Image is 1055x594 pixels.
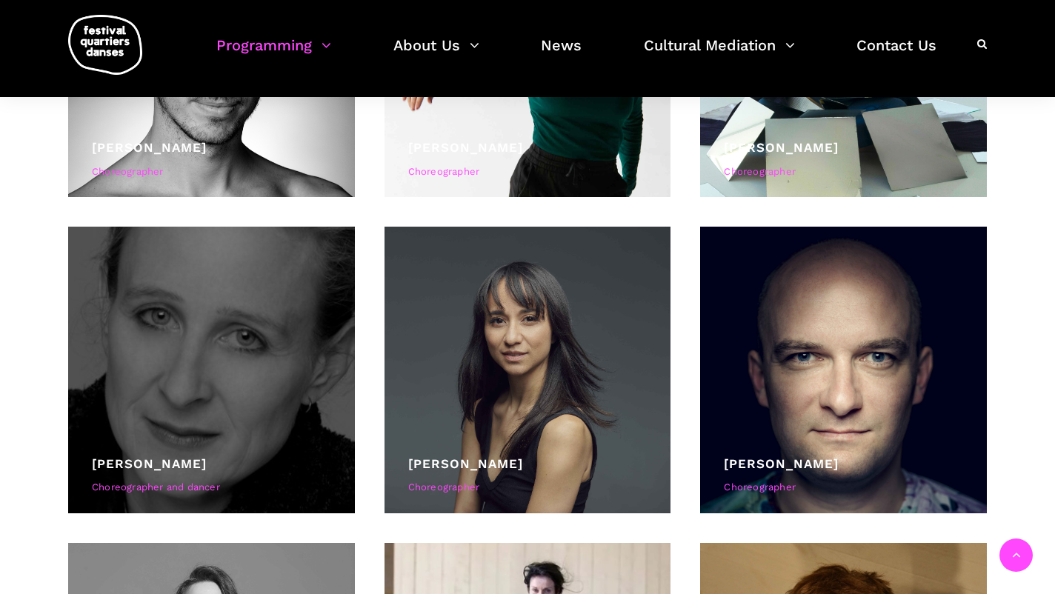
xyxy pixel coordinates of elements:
img: logo-fqd-med [68,15,142,75]
a: Programming [216,33,331,76]
a: [PERSON_NAME] [408,456,523,471]
div: Choreographer [724,164,963,180]
div: Choreographer [408,164,648,180]
a: About Us [393,33,479,76]
div: Choreographer [724,480,963,495]
a: Cultural Mediation [644,33,795,76]
div: Choreographer [408,480,648,495]
a: [PERSON_NAME] [724,140,839,155]
div: Choreographer [92,164,331,180]
a: News [541,33,582,76]
a: [PERSON_NAME] [408,140,523,155]
a: [PERSON_NAME] [92,140,207,155]
div: Choreographer and dancer [92,480,331,495]
a: [PERSON_NAME] [724,456,839,471]
a: [PERSON_NAME] [92,456,207,471]
a: Contact Us [856,33,936,76]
